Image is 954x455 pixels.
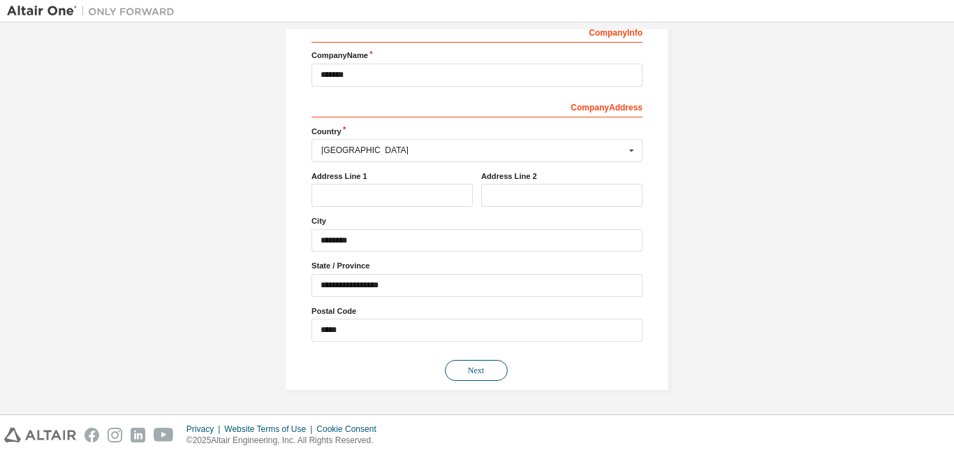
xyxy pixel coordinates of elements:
[311,20,643,43] div: Company Info
[321,146,625,154] div: [GEOGRAPHIC_DATA]
[311,50,643,61] label: Company Name
[186,424,224,435] div: Privacy
[316,424,384,435] div: Cookie Consent
[85,428,99,442] img: facebook.svg
[311,215,643,226] label: City
[311,126,643,137] label: Country
[4,428,76,442] img: altair_logo.svg
[311,260,643,271] label: State / Province
[311,171,473,182] label: Address Line 1
[445,360,508,381] button: Next
[131,428,145,442] img: linkedin.svg
[7,4,182,18] img: Altair One
[311,95,643,117] div: Company Address
[224,424,316,435] div: Website Terms of Use
[154,428,174,442] img: youtube.svg
[186,435,385,447] p: © 2025 Altair Engineering, Inc. All Rights Reserved.
[311,305,643,317] label: Postal Code
[108,428,122,442] img: instagram.svg
[481,171,643,182] label: Address Line 2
